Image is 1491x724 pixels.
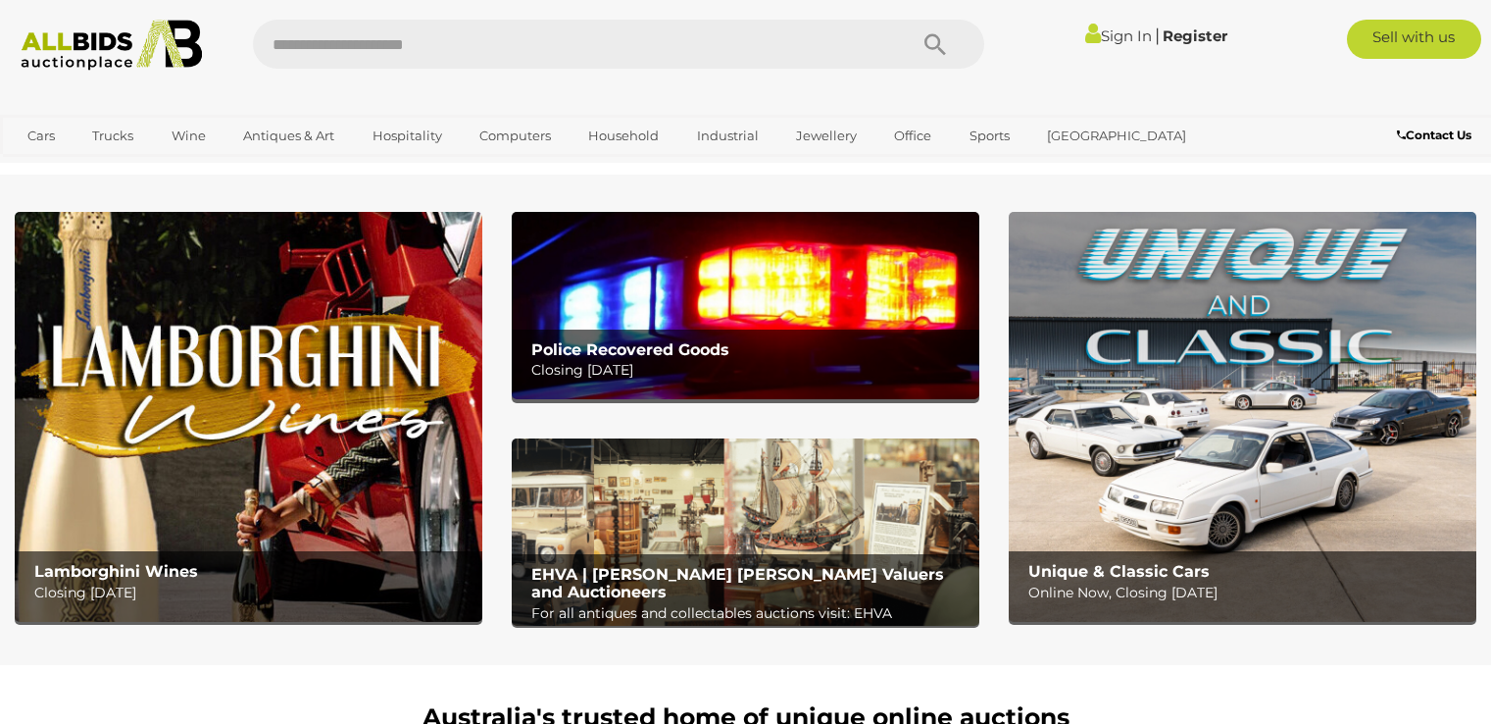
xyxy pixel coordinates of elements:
[1397,125,1476,146] a: Contact Us
[34,581,472,605] p: Closing [DATE]
[79,120,146,152] a: Trucks
[957,120,1022,152] a: Sports
[1009,212,1476,622] a: Unique & Classic Cars Unique & Classic Cars Online Now, Closing [DATE]
[1347,20,1481,59] a: Sell with us
[360,120,455,152] a: Hospitality
[783,120,870,152] a: Jewellery
[531,601,969,626] p: For all antiques and collectables auctions visit: EHVA
[15,212,482,622] img: Lamborghini Wines
[886,20,984,69] button: Search
[467,120,564,152] a: Computers
[11,20,213,71] img: Allbids.com.au
[15,212,482,622] a: Lamborghini Wines Lamborghini Wines Closing [DATE]
[575,120,671,152] a: Household
[1034,120,1199,152] a: [GEOGRAPHIC_DATA]
[15,120,68,152] a: Cars
[230,120,347,152] a: Antiques & Art
[881,120,944,152] a: Office
[1028,581,1466,605] p: Online Now, Closing [DATE]
[159,120,219,152] a: Wine
[531,565,944,601] b: EHVA | [PERSON_NAME] [PERSON_NAME] Valuers and Auctioneers
[531,340,729,359] b: Police Recovered Goods
[512,439,979,626] img: EHVA | Evans Hastings Valuers and Auctioneers
[1009,212,1476,622] img: Unique & Classic Cars
[1028,562,1210,581] b: Unique & Classic Cars
[1397,128,1471,142] b: Contact Us
[512,439,979,626] a: EHVA | Evans Hastings Valuers and Auctioneers EHVA | [PERSON_NAME] [PERSON_NAME] Valuers and Auct...
[34,562,198,581] b: Lamborghini Wines
[512,212,979,399] a: Police Recovered Goods Police Recovered Goods Closing [DATE]
[684,120,771,152] a: Industrial
[1155,25,1160,46] span: |
[1085,26,1152,45] a: Sign In
[531,358,969,383] p: Closing [DATE]
[512,212,979,399] img: Police Recovered Goods
[1163,26,1227,45] a: Register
